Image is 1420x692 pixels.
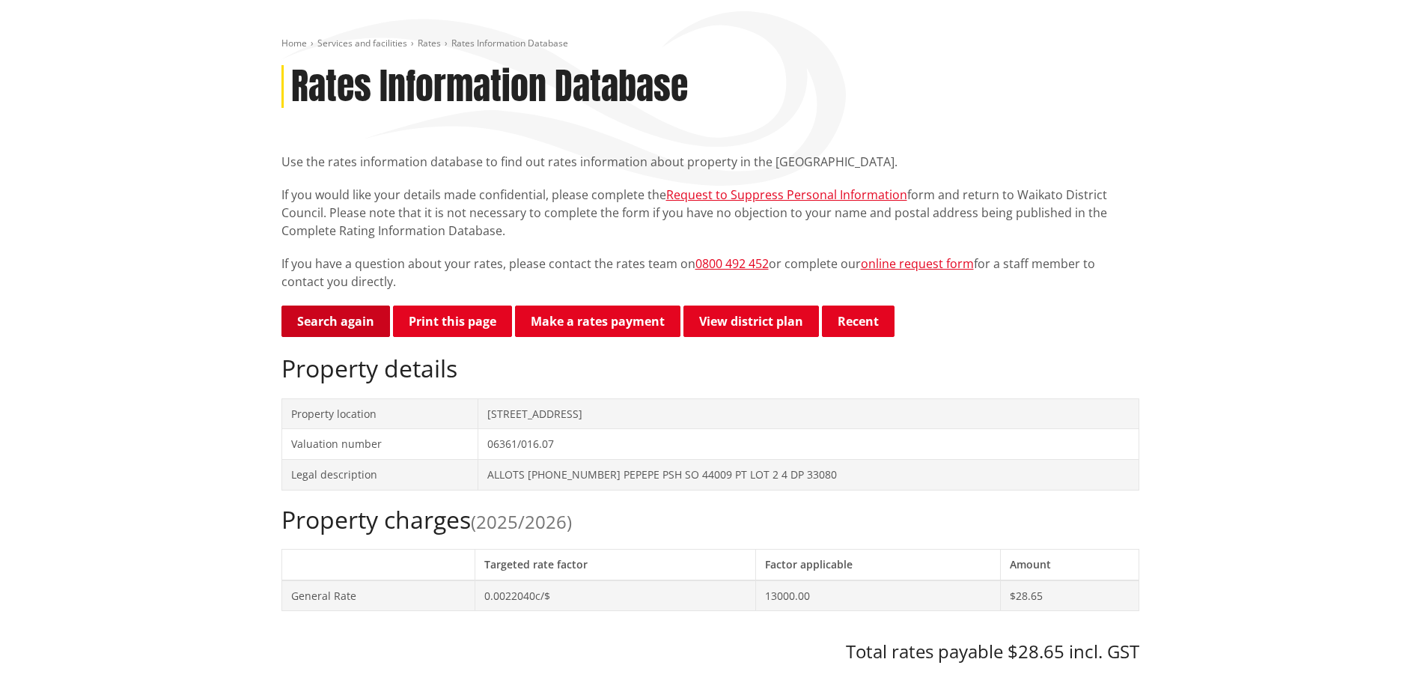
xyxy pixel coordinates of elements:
[281,641,1139,663] h3: Total rates payable $28.65 incl. GST
[281,354,1139,383] h2: Property details
[756,549,1001,580] th: Factor applicable
[281,429,478,460] td: Valuation number
[281,255,1139,291] p: If you have a question about your rates, please contact the rates team on or complete our for a s...
[451,37,568,49] span: Rates Information Database
[478,459,1139,490] td: ALLOTS [PHONE_NUMBER] PEPEPE PSH SO 44009 PT LOT 2 4 DP 33080
[281,506,1139,534] h2: Property charges
[1001,549,1139,580] th: Amount
[515,306,680,337] a: Make a rates payment
[1001,580,1139,611] td: $28.65
[281,37,1139,50] nav: breadcrumb
[281,580,475,611] td: General Rate
[281,37,307,49] a: Home
[475,580,756,611] td: 0.0022040c/$
[281,398,478,429] td: Property location
[393,306,512,337] button: Print this page
[471,509,572,534] span: (2025/2026)
[475,549,756,580] th: Targeted rate factor
[281,186,1139,240] p: If you would like your details made confidential, please complete the form and return to Waikato ...
[683,306,819,337] a: View district plan
[291,65,688,109] h1: Rates Information Database
[317,37,407,49] a: Services and facilities
[478,398,1139,429] td: [STREET_ADDRESS]
[695,255,769,272] a: 0800 492 452
[822,306,895,337] button: Recent
[756,580,1001,611] td: 13000.00
[281,153,1139,171] p: Use the rates information database to find out rates information about property in the [GEOGRAPHI...
[666,186,907,203] a: Request to Suppress Personal Information
[1351,629,1405,683] iframe: Messenger Launcher
[281,306,390,337] a: Search again
[861,255,974,272] a: online request form
[281,459,478,490] td: Legal description
[418,37,441,49] a: Rates
[478,429,1139,460] td: 06361/016.07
